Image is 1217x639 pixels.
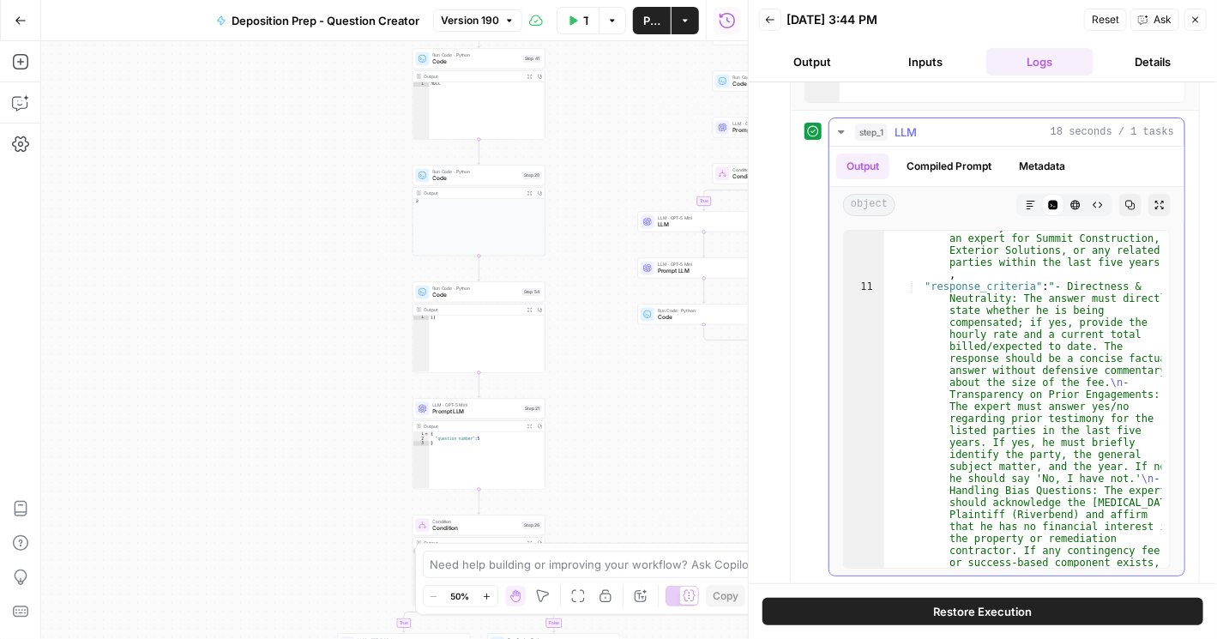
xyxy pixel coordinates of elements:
[896,154,1002,179] button: Compiled Prompt
[479,606,556,632] g: Edge from step_26 to step_43
[403,606,479,632] g: Edge from step_26 to step_29
[986,48,1093,75] button: Logs
[829,118,1184,146] button: 18 seconds / 1 tasks
[829,147,1184,576] div: 18 seconds / 1 tasks
[413,82,430,87] div: 1
[478,489,480,514] g: Edge from step_21 to step_26
[433,407,521,416] span: Prompt LLM
[413,166,545,256] div: Run Code · PythonCodeStep 20Output3
[433,285,520,292] span: Run Code · Python
[638,258,771,279] div: LLM · GPT-5 MiniPrompt LLM
[633,7,671,34] button: Publish
[478,256,480,280] g: Edge from step_20 to step_54
[873,48,980,75] button: Inputs
[713,118,846,138] div: LLM · GPT-5 MiniPrompt LLM
[522,288,542,296] div: Step 54
[433,291,520,299] span: Code
[413,515,545,606] div: ConditionConditionStep 26Outputnull
[425,432,430,437] span: Toggle code folding, rows 1 through 3
[523,55,542,63] div: Step 41
[658,307,744,314] span: Run Code · Python
[1009,154,1075,179] button: Metadata
[759,48,866,75] button: Output
[433,518,520,525] span: Condition
[1051,124,1174,140] span: 18 seconds / 1 tasks
[658,214,744,221] span: LLM · GPT-5 Mini
[733,126,821,135] span: Prompt LLM
[733,74,820,81] span: Run Code · Python
[1092,12,1119,27] span: Reset
[413,437,430,442] div: 2
[478,22,480,47] g: Edge from step_1 to step_41
[706,585,745,607] button: Copy
[478,372,480,397] g: Edge from step_54 to step_21
[557,7,599,34] button: Test Workflow
[413,442,430,447] div: 3
[524,405,542,413] div: Step 21
[895,124,917,141] span: LLM
[704,324,780,344] g: Edge from step_50 to step_36-conditional-end
[425,540,522,546] div: Output
[583,12,588,29] span: Test Workflow
[413,399,545,490] div: LLM · GPT-5 MiniPrompt LLMStep 21Output{ "question_number":5}
[425,73,522,80] div: Output
[413,432,430,437] div: 1
[703,278,706,303] g: Edge from step_39 to step_50
[425,190,522,196] div: Output
[413,549,430,554] div: 1
[413,49,545,140] div: Run Code · PythonCodeStep 41Outputnull
[425,306,522,313] div: Output
[836,154,889,179] button: Output
[713,71,846,92] div: Run Code · PythonCode
[658,267,744,275] span: Prompt LLM
[733,172,820,181] span: Condition
[1084,9,1127,31] button: Reset
[1154,12,1172,27] span: Ask
[843,194,895,216] span: object
[433,57,521,66] span: Code
[413,199,545,205] div: 3
[643,12,660,29] span: Publish
[855,124,888,141] span: step_1
[658,313,744,322] span: Code
[733,166,820,173] span: Condition
[1100,48,1208,75] button: Details
[433,9,522,32] button: Version 190
[451,589,470,603] span: 50%
[523,521,542,529] div: Step 26
[433,51,521,58] span: Run Code · Python
[206,7,430,34] button: Deposition Prep - Question Creator
[478,139,480,164] g: Edge from step_41 to step_20
[433,401,521,408] span: LLM · GPT-5 Mini
[523,172,542,179] div: Step 20
[413,282,545,373] div: Run Code · PythonCodeStep 54Output[]
[733,120,821,127] span: LLM · GPT-5 Mini
[232,12,419,29] span: Deposition Prep - Question Creator
[713,588,738,604] span: Copy
[733,80,820,88] span: Code
[425,423,522,430] div: Output
[713,164,846,184] div: ConditionCondition
[413,316,430,321] div: 1
[658,220,744,229] span: LLM
[433,174,520,183] span: Code
[658,261,744,268] span: LLM · GPT-5 Mini
[433,524,520,533] span: Condition
[703,232,706,256] g: Edge from step_38 to step_39
[703,184,780,210] g: Edge from step_36 to step_38
[934,603,1033,620] span: Restore Execution
[433,168,520,175] span: Run Code · Python
[762,598,1203,625] button: Restore Execution
[638,212,771,232] div: LLM · GPT-5 MiniLLM
[1130,9,1179,31] button: Ask
[638,304,771,325] div: Run Code · PythonCode
[441,13,499,28] span: Version 190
